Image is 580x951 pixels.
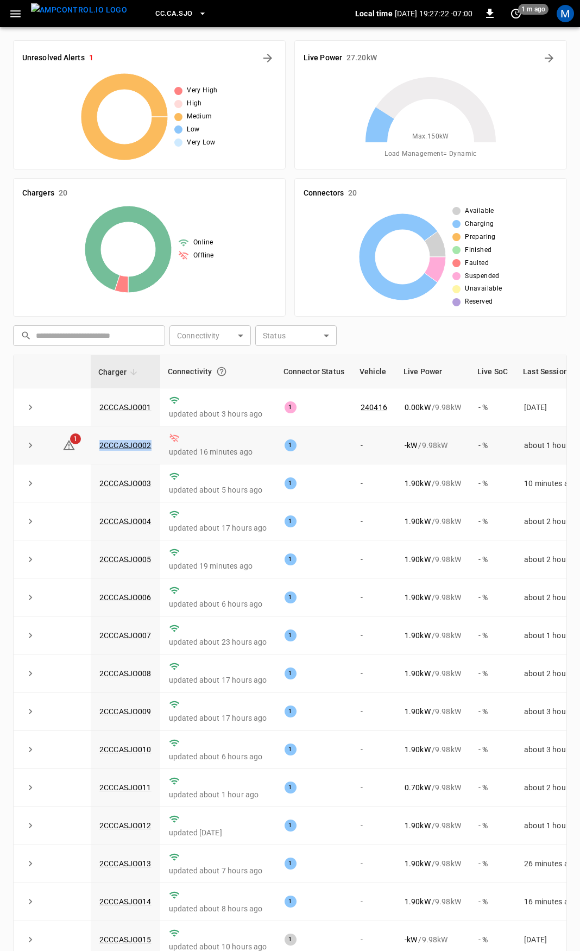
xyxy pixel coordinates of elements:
a: 2CCCASJO014 [99,897,152,906]
td: - [352,502,396,540]
p: 0.70 kW [405,782,431,793]
button: Connection between the charger and our software. [212,362,231,381]
td: - [352,578,396,616]
div: / 9.98 kW [405,934,461,945]
button: expand row [22,779,39,796]
div: Connectivity [168,362,268,381]
p: updated about 23 hours ago [169,637,267,647]
div: / 9.98 kW [405,820,461,831]
span: Finished [465,245,491,256]
span: Max. 150 kW [412,131,449,142]
button: expand row [22,817,39,834]
td: - [352,616,396,654]
button: expand row [22,475,39,492]
div: / 9.98 kW [405,516,461,527]
button: CC.CA.SJO [151,3,211,24]
div: 1 [285,706,297,717]
p: 1.90 kW [405,668,431,679]
td: - [352,692,396,730]
div: / 9.98 kW [405,592,461,603]
h6: Chargers [22,187,54,199]
p: - kW [405,934,417,945]
a: 2CCCASJO013 [99,859,152,868]
a: 2CCCASJO008 [99,669,152,678]
p: updated about 8 hours ago [169,903,267,914]
td: - % [470,692,515,730]
button: expand row [22,437,39,454]
a: 2CCCASJO004 [99,517,152,526]
p: updated 16 minutes ago [169,446,267,457]
div: / 9.98 kW [405,402,461,413]
button: expand row [22,665,39,682]
p: 1.90 kW [405,478,431,489]
p: 1.90 kW [405,630,431,641]
span: Online [193,237,213,248]
td: - [352,426,396,464]
a: 2CCCASJO005 [99,555,152,564]
div: 1 [285,667,297,679]
h6: 27.20 kW [346,52,377,64]
p: 1.90 kW [405,592,431,603]
a: 2CCCASJO007 [99,631,152,640]
span: Unavailable [465,284,502,294]
td: - [352,464,396,502]
div: 1 [285,896,297,908]
div: / 9.98 kW [405,668,461,679]
span: Reserved [465,297,493,307]
h6: 20 [348,187,357,199]
button: expand row [22,931,39,948]
td: - % [470,845,515,883]
button: expand row [22,855,39,872]
a: 240416 [361,403,387,412]
div: / 9.98 kW [405,896,461,907]
td: - % [470,654,515,692]
p: updated about 1 hour ago [169,789,267,800]
span: Low [187,124,199,135]
td: - [352,845,396,883]
span: Load Management = Dynamic [384,149,477,160]
td: - % [470,464,515,502]
button: set refresh interval [507,5,525,22]
div: / 9.98 kW [405,554,461,565]
p: updated 19 minutes ago [169,560,267,571]
p: - kW [405,440,417,451]
p: updated [DATE] [169,827,267,838]
a: 2CCCASJO006 [99,593,152,602]
td: - [352,731,396,769]
div: 1 [285,401,297,413]
td: - % [470,731,515,769]
h6: Connectors [304,187,344,199]
button: expand row [22,399,39,415]
p: updated about 17 hours ago [169,522,267,533]
div: 1 [285,744,297,755]
img: ampcontrol.io logo [31,3,127,17]
p: updated about 17 hours ago [169,675,267,685]
td: - % [470,616,515,654]
p: updated about 3 hours ago [169,408,267,419]
a: 2CCCASJO002 [99,441,152,450]
div: / 9.98 kW [405,706,461,717]
span: CC.CA.SJO [155,8,192,20]
p: updated about 17 hours ago [169,713,267,723]
button: expand row [22,893,39,910]
td: - % [470,540,515,578]
div: 1 [285,477,297,489]
div: / 9.98 kW [405,782,461,793]
span: Preparing [465,232,496,243]
a: 2CCCASJO012 [99,821,152,830]
div: 1 [285,858,297,870]
h6: 1 [89,52,93,64]
div: 1 [285,782,297,793]
p: Local time [355,8,393,19]
div: 1 [285,934,297,946]
span: Very High [187,85,218,96]
td: - % [470,807,515,845]
p: 1.90 kW [405,896,431,907]
p: [DATE] 19:27:22 -07:00 [395,8,472,19]
span: 1 m ago [518,4,549,15]
p: updated about 6 hours ago [169,751,267,762]
td: - % [470,502,515,540]
div: / 9.98 kW [405,744,461,755]
p: 1.90 kW [405,858,431,869]
td: - % [470,883,515,921]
